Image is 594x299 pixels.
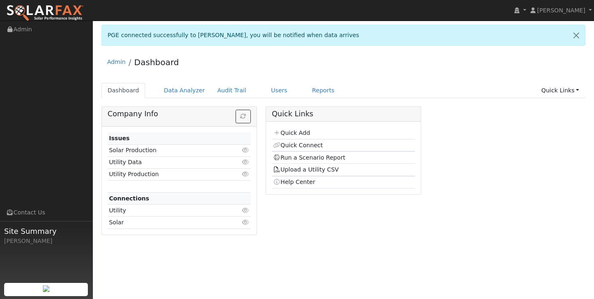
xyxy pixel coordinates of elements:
[109,195,149,202] strong: Connections
[134,57,179,67] a: Dashboard
[272,110,415,118] h5: Quick Links
[273,179,315,185] a: Help Center
[4,226,88,237] span: Site Summary
[242,147,250,153] i: Click to view
[43,285,49,292] img: retrieve
[273,166,339,173] a: Upload a Utility CSV
[101,25,586,46] div: PGE connected successfully to [PERSON_NAME], you will be notified when data arrives
[211,83,252,98] a: Audit Trail
[535,83,585,98] a: Quick Links
[108,156,228,168] td: Utility Data
[101,83,146,98] a: Dashboard
[107,59,126,65] a: Admin
[108,205,228,217] td: Utility
[273,154,345,161] a: Run a Scenario Report
[242,207,250,213] i: Click to view
[108,110,251,118] h5: Company Info
[4,237,88,245] div: [PERSON_NAME]
[273,142,323,148] a: Quick Connect
[273,129,310,136] a: Quick Add
[108,144,228,156] td: Solar Production
[265,83,294,98] a: Users
[242,159,250,165] i: Click to view
[108,217,228,228] td: Solar
[109,135,130,141] strong: Issues
[537,7,585,14] span: [PERSON_NAME]
[242,219,250,225] i: Click to view
[242,171,250,177] i: Click to view
[158,83,211,98] a: Data Analyzer
[108,168,228,180] td: Utility Production
[568,25,585,45] a: Close
[306,83,341,98] a: Reports
[6,5,84,22] img: SolarFax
